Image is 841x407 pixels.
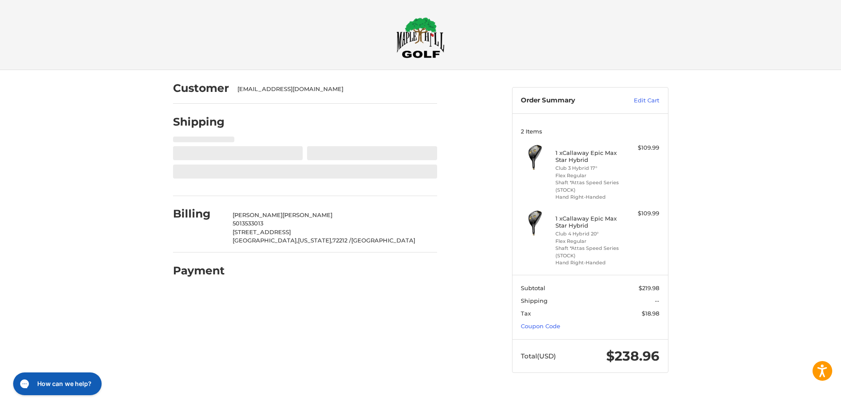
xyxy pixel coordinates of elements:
[9,369,104,398] iframe: Gorgias live chat messenger
[173,81,229,95] h2: Customer
[655,297,659,304] span: --
[555,193,622,201] li: Hand Right-Handed
[521,284,545,291] span: Subtotal
[521,323,560,330] a: Coupon Code
[606,348,659,364] span: $238.96
[396,17,445,58] img: Maple Hill Golf
[615,96,659,105] a: Edit Cart
[769,383,841,407] iframe: Google Customer Reviews
[555,259,622,267] li: Hand Right-Handed
[625,209,659,218] div: $109.99
[642,310,659,317] span: $18.98
[233,237,298,244] span: [GEOGRAPHIC_DATA],
[173,264,225,277] h2: Payment
[555,179,622,193] li: Shaft *Attas Speed Series (STOCK)
[521,128,659,135] h3: 2 Items
[625,144,659,152] div: $109.99
[237,85,428,94] div: [EMAIL_ADDRESS][DOMAIN_NAME]
[555,149,622,164] h4: 1 x Callaway Epic Max Star Hybrid
[639,284,659,291] span: $219.98
[521,310,531,317] span: Tax
[521,297,548,304] span: Shipping
[351,237,415,244] span: [GEOGRAPHIC_DATA]
[555,230,622,238] li: Club 4 Hybrid 20°
[173,207,224,221] h2: Billing
[555,238,622,245] li: Flex Regular
[283,211,332,218] span: [PERSON_NAME]
[233,228,291,235] span: [STREET_ADDRESS]
[521,96,615,105] h3: Order Summary
[173,115,225,129] h2: Shipping
[555,165,622,172] li: Club 3 Hybrid 17°
[298,237,332,244] span: [US_STATE],
[521,352,556,360] span: Total (USD)
[555,172,622,179] li: Flex Regular
[332,237,351,244] span: 72212 /
[233,220,263,227] span: 5013533013
[555,245,622,259] li: Shaft *Attas Speed Series (STOCK)
[233,211,283,218] span: [PERSON_NAME]
[555,215,622,229] h4: 1 x Callaway Epic Max Star Hybrid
